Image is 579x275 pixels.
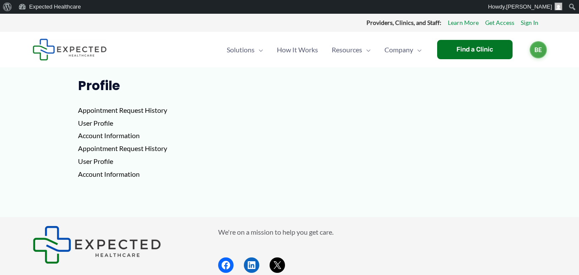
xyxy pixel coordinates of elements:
[448,17,479,28] a: Learn More
[366,19,441,26] strong: Providers, Clinics, and Staff:
[413,35,422,65] span: Menu Toggle
[218,226,547,239] p: We're on a mission to help you get care.
[521,17,538,28] a: Sign In
[220,35,429,65] nav: Primary Site Navigation
[277,35,318,65] span: How It Works
[78,78,501,94] h1: Profile
[437,40,513,59] a: Find a Clinic
[530,41,547,58] a: BE
[33,226,197,264] aside: Footer Widget 1
[255,35,263,65] span: Menu Toggle
[485,17,514,28] a: Get Access
[227,35,255,65] span: Solutions
[506,3,552,10] span: [PERSON_NAME]
[33,39,107,60] img: Expected Healthcare Logo - side, dark font, small
[78,104,501,180] p: Appointment Request History User Profile Account Information Appointment Request History User Pro...
[378,35,429,65] a: CompanyMenu Toggle
[325,35,378,65] a: ResourcesMenu Toggle
[33,226,161,264] img: Expected Healthcare Logo - side, dark font, small
[218,226,547,273] aside: Footer Widget 2
[270,35,325,65] a: How It Works
[384,35,413,65] span: Company
[332,35,362,65] span: Resources
[362,35,371,65] span: Menu Toggle
[220,35,270,65] a: SolutionsMenu Toggle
